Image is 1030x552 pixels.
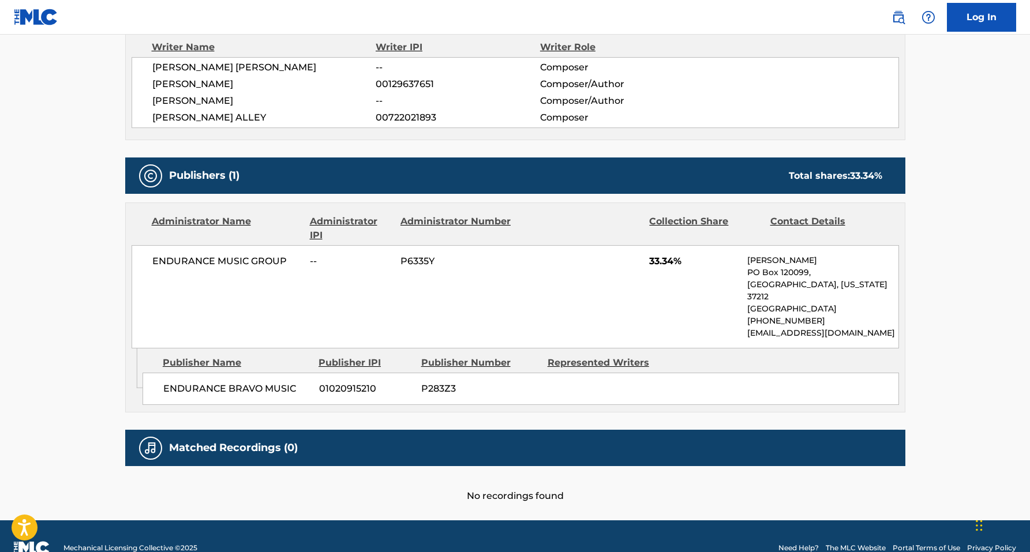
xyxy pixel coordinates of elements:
[850,170,882,181] span: 33.34 %
[747,315,898,327] p: [PHONE_NUMBER]
[747,327,898,339] p: [EMAIL_ADDRESS][DOMAIN_NAME]
[887,6,910,29] a: Public Search
[400,215,512,242] div: Administrator Number
[152,40,376,54] div: Writer Name
[319,356,413,370] div: Publisher IPI
[14,9,58,25] img: MLC Logo
[163,356,310,370] div: Publisher Name
[421,356,539,370] div: Publisher Number
[540,111,690,125] span: Composer
[152,94,376,108] span: [PERSON_NAME]
[310,215,392,242] div: Administrator IPI
[747,254,898,266] p: [PERSON_NAME]
[649,254,739,268] span: 33.34%
[400,254,512,268] span: P6335Y
[770,215,882,242] div: Contact Details
[892,10,905,24] img: search
[540,77,690,91] span: Composer/Author
[152,61,376,74] span: [PERSON_NAME] [PERSON_NAME]
[540,94,690,108] span: Composer/Author
[163,382,310,396] span: ENDURANCE BRAVO MUSIC
[144,169,158,183] img: Publishers
[144,441,158,455] img: Matched Recordings
[976,508,983,543] div: Drag
[421,382,539,396] span: P283Z3
[747,303,898,315] p: [GEOGRAPHIC_DATA]
[747,279,898,303] p: [GEOGRAPHIC_DATA], [US_STATE] 37212
[376,61,540,74] span: --
[152,215,301,242] div: Administrator Name
[540,61,690,74] span: Composer
[152,111,376,125] span: [PERSON_NAME] ALLEY
[947,3,1016,32] a: Log In
[649,215,761,242] div: Collection Share
[319,382,413,396] span: 01020915210
[747,266,898,279] p: PO Box 120099,
[152,254,302,268] span: ENDURANCE MUSIC GROUP
[376,40,540,54] div: Writer IPI
[376,111,540,125] span: 00722021893
[376,77,540,91] span: 00129637651
[548,356,665,370] div: Represented Writers
[376,94,540,108] span: --
[917,6,940,29] div: Help
[169,441,298,455] h5: Matched Recordings (0)
[789,169,882,183] div: Total shares:
[310,254,392,268] span: --
[972,497,1030,552] iframe: Chat Widget
[922,10,935,24] img: help
[540,40,690,54] div: Writer Role
[169,169,239,182] h5: Publishers (1)
[125,466,905,503] div: No recordings found
[152,77,376,91] span: [PERSON_NAME]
